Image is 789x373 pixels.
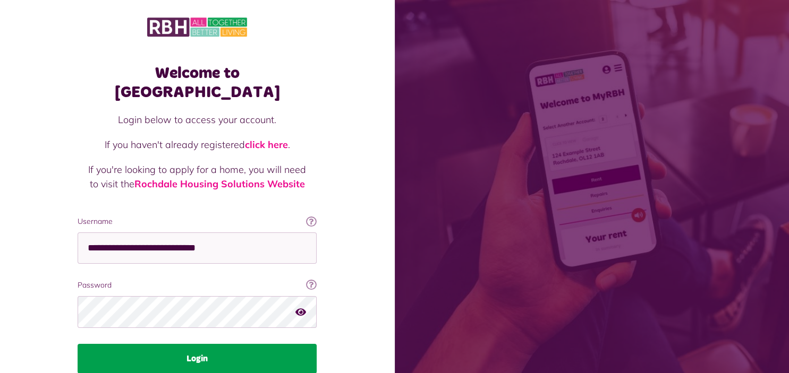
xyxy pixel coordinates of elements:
[78,64,317,102] h1: Welcome to [GEOGRAPHIC_DATA]
[88,137,306,152] p: If you haven't already registered .
[147,16,247,38] img: MyRBH
[134,178,305,190] a: Rochdale Housing Solutions Website
[78,280,317,291] label: Password
[245,138,288,151] a: click here
[78,216,317,227] label: Username
[88,162,306,191] p: If you're looking to apply for a home, you will need to visit the
[88,112,306,127] p: Login below to access your account.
